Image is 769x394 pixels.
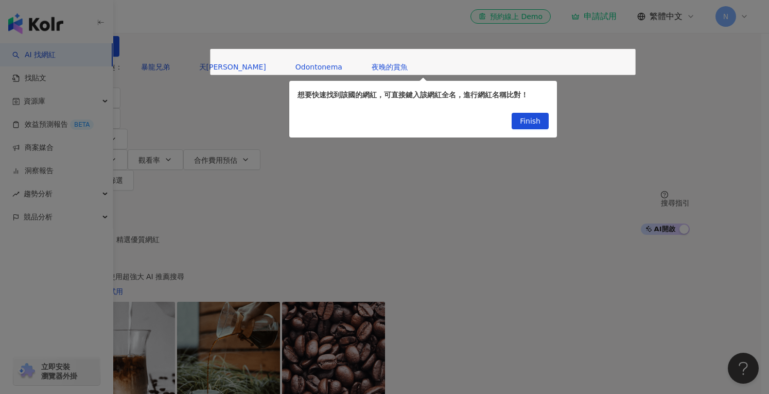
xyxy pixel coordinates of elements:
button: 夜晚的賞魚 [361,57,418,77]
div: 想要快速找到該國的網紅，可直接鍵入該網紅全名，進行網紅名稱比對！ [298,89,537,100]
span: 夜晚的賞魚 [372,63,408,71]
button: 天[PERSON_NAME] [188,57,277,77]
button: Finish [512,113,549,129]
span: 天[PERSON_NAME] [199,63,266,71]
button: Odontonema [285,57,353,77]
span: Odontonema [295,63,342,71]
span: Finish [520,113,540,130]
